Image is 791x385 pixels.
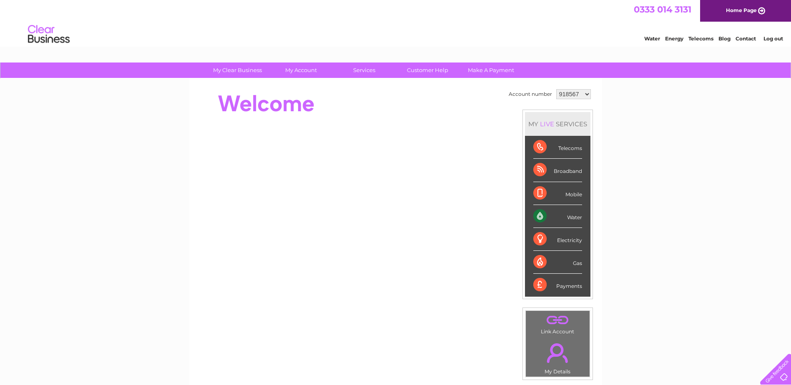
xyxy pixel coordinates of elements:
[330,62,399,78] a: Services
[634,4,691,15] a: 0333 014 3131
[528,338,588,367] a: .
[28,22,70,47] img: logo.png
[533,228,582,251] div: Electricity
[533,159,582,182] div: Broadband
[525,336,590,377] td: My Details
[533,251,582,274] div: Gas
[525,112,590,136] div: MY SERVICES
[665,35,683,42] a: Energy
[393,62,462,78] a: Customer Help
[763,35,783,42] a: Log out
[199,5,593,40] div: Clear Business is a trading name of Verastar Limited (registered in [GEOGRAPHIC_DATA] No. 3667643...
[533,274,582,296] div: Payments
[538,120,556,128] div: LIVE
[533,136,582,159] div: Telecoms
[507,87,554,101] td: Account number
[688,35,713,42] a: Telecoms
[266,62,335,78] a: My Account
[644,35,660,42] a: Water
[528,313,588,327] a: .
[736,35,756,42] a: Contact
[718,35,731,42] a: Blog
[525,310,590,337] td: Link Account
[203,62,272,78] a: My Clear Business
[457,62,525,78] a: Make A Payment
[533,205,582,228] div: Water
[533,182,582,205] div: Mobile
